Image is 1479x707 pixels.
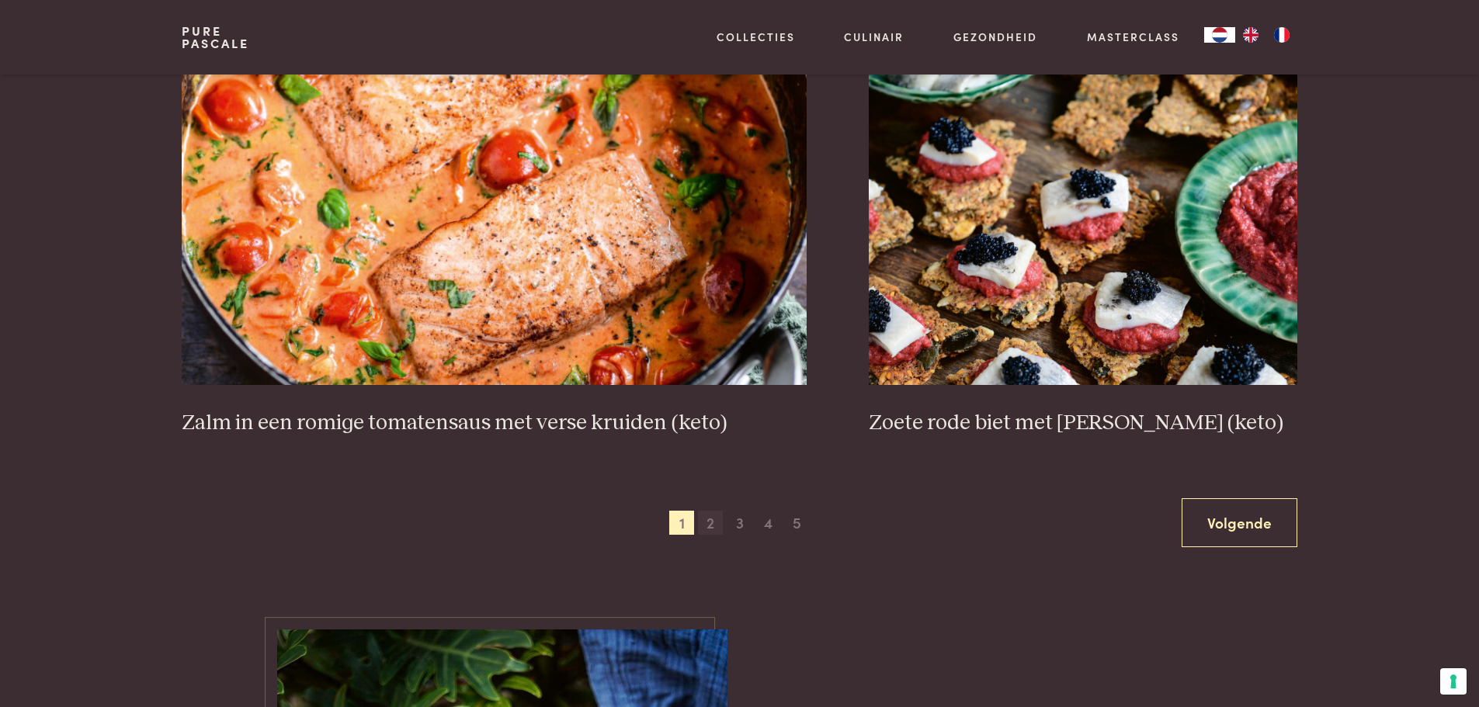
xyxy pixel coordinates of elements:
[182,75,807,436] a: Zalm in een romige tomatensaus met verse kruiden (keto) Zalm in een romige tomatensaus met verse ...
[1235,27,1297,43] ul: Language list
[1266,27,1297,43] a: FR
[1235,27,1266,43] a: EN
[182,25,249,50] a: PurePascale
[869,75,1297,385] img: Zoete rode biet met zure haring (keto)
[1204,27,1297,43] aside: Language selected: Nederlands
[869,75,1297,436] a: Zoete rode biet met zure haring (keto) Zoete rode biet met [PERSON_NAME] (keto)
[717,29,795,45] a: Collecties
[727,511,752,535] span: 3
[1204,27,1235,43] div: Language
[844,29,904,45] a: Culinair
[1204,27,1235,43] a: NL
[182,410,807,437] h3: Zalm in een romige tomatensaus met verse kruiden (keto)
[1182,498,1297,547] a: Volgende
[669,511,694,535] span: 1
[756,511,781,535] span: 4
[869,410,1297,437] h3: Zoete rode biet met [PERSON_NAME] (keto)
[182,75,807,385] img: Zalm in een romige tomatensaus met verse kruiden (keto)
[953,29,1037,45] a: Gezondheid
[785,511,810,535] span: 5
[698,511,723,535] span: 2
[1440,668,1467,695] button: Uw voorkeuren voor toestemming voor trackingtechnologieën
[1087,29,1179,45] a: Masterclass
